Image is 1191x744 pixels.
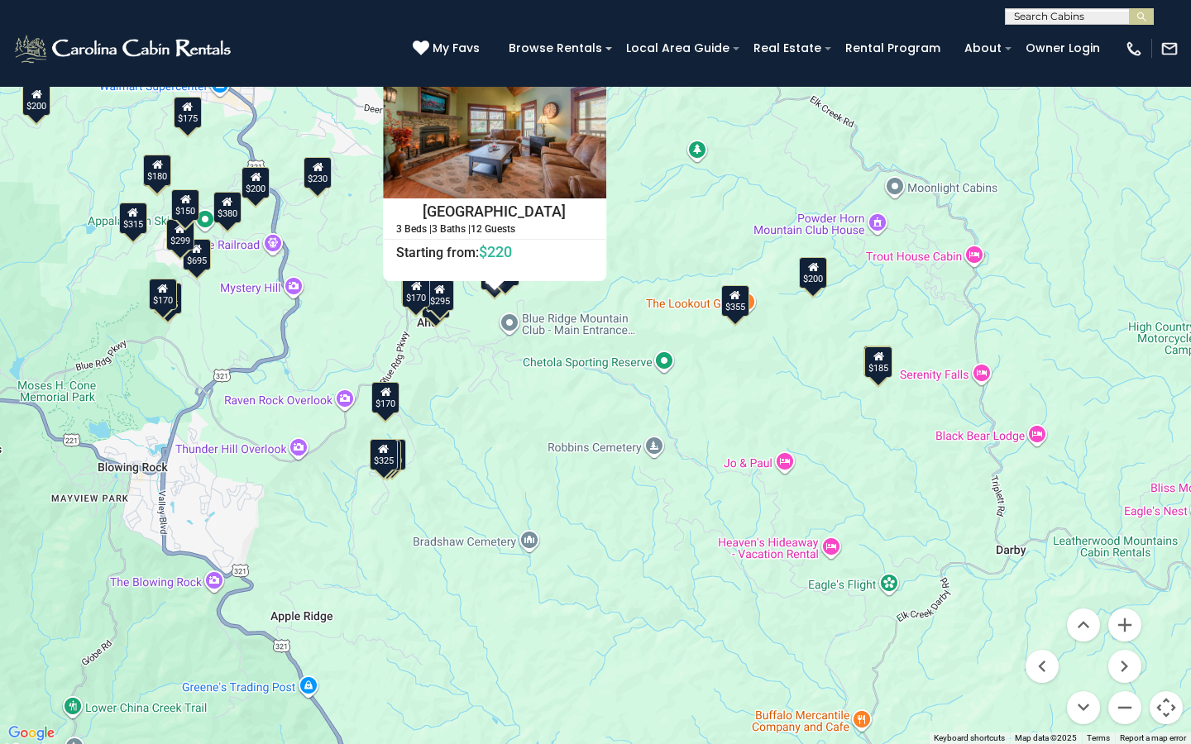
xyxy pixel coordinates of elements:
[618,36,738,61] a: Local Area Guide
[433,40,480,57] span: My Favs
[864,346,892,378] div: $185
[956,36,1010,61] a: About
[863,346,892,377] div: $355
[1125,40,1143,58] img: phone-regular-white.png
[745,36,830,61] a: Real Estate
[1160,40,1179,58] img: mail-regular-white.png
[1108,608,1141,641] button: Zoom in
[12,32,236,65] img: White-1-2.png
[799,257,827,289] div: $200
[1067,608,1100,641] button: Move up
[500,36,610,61] a: Browse Rentals
[837,36,949,61] a: Rental Program
[413,40,484,58] a: My Favs
[1017,36,1108,61] a: Owner Login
